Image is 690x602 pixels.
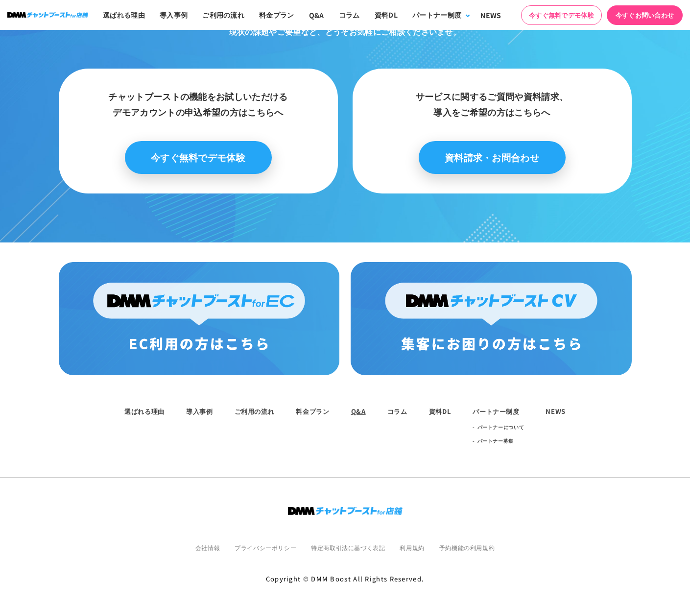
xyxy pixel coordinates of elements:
[357,88,627,120] h3: サービスに関するご質問や資料請求、 導入をご希望の方はこちらへ
[439,543,495,552] a: 予約機能の利用規約
[546,407,566,416] a: NEWS
[125,141,272,174] a: 今すぐ無料でデモ体験
[400,543,424,552] a: 利用規約
[195,543,220,552] a: 会社情報
[419,141,566,174] a: 資料請求・お問合わせ
[607,5,683,25] a: 今すぐお問い合わせ
[235,543,296,552] a: プライバシーポリシー
[387,407,407,416] a: コラム
[477,420,524,434] a: パートナーについて
[288,507,403,515] img: ロゴ
[412,10,461,20] div: パートナー制度
[296,407,329,416] a: 料金プラン
[311,543,385,552] a: 特定商取引法に基づく表記
[124,407,165,416] a: 選ばれる理由
[477,434,514,448] a: パートナー募集
[473,407,524,416] div: パートナー制度
[521,5,602,25] a: 今すぐ無料でデモ体験
[186,407,213,416] a: 導入事例
[351,407,366,416] a: Q&A
[235,407,275,416] a: ご利用の流れ
[7,12,88,18] img: ロゴ
[429,407,452,416] a: 資料DL
[64,88,333,120] h3: チャットブーストの機能をお試しいただける デモアカウントの申込希望の方はこちらへ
